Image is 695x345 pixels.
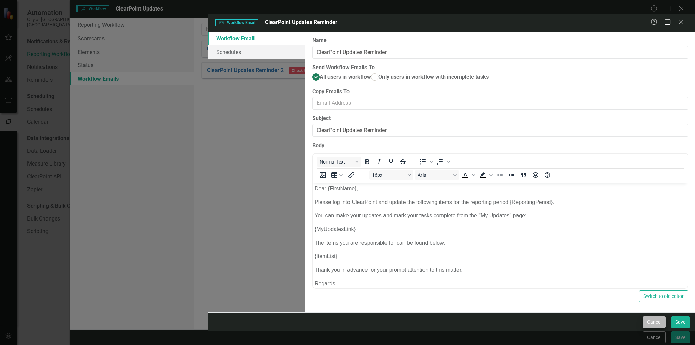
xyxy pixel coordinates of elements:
input: Subject [312,124,688,137]
input: Email Address [312,97,688,110]
button: Italic [373,157,385,167]
button: Block Normal Text [317,157,361,167]
button: Font Arial [415,170,459,180]
div: Background color Black [477,170,494,180]
span: All users in workflow [320,74,371,80]
label: Name [312,37,688,44]
span: ClearPoint Updates Reminder [265,19,337,25]
button: Increase indent [506,170,518,180]
input: Workflow Email Name [312,46,688,59]
button: Bold [361,157,373,167]
button: Help [542,170,553,180]
a: Workflow Email [208,32,305,45]
span: 16px [372,172,405,178]
span: Arial [418,172,451,178]
iframe: Rich Text Area [313,183,688,288]
button: Save [671,316,690,328]
div: Text color Black [459,170,476,180]
button: Emojis [530,170,541,180]
button: Insert/edit link [345,170,357,180]
button: Font size 16px [369,170,413,180]
button: Decrease indent [494,170,506,180]
a: Schedules [208,45,305,59]
button: Insert image [317,170,328,180]
span: Only users in workflow with incomplete tasks [378,74,489,80]
label: Send Workflow Emails To [312,64,375,72]
label: Copy Emails To [312,88,688,96]
label: Subject [312,115,688,122]
button: Switch to old editor [639,290,688,302]
button: Underline [385,157,397,167]
button: Strikethrough [397,157,409,167]
button: Horizontal line [357,170,369,180]
span: Workflow Email [215,19,258,26]
div: Numbered list [434,157,451,167]
span: Normal Text [320,159,353,165]
button: Table [329,170,345,180]
div: Bullet list [417,157,434,167]
label: Body [312,142,324,150]
button: Cancel [643,316,666,328]
button: Blockquote [518,170,529,180]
